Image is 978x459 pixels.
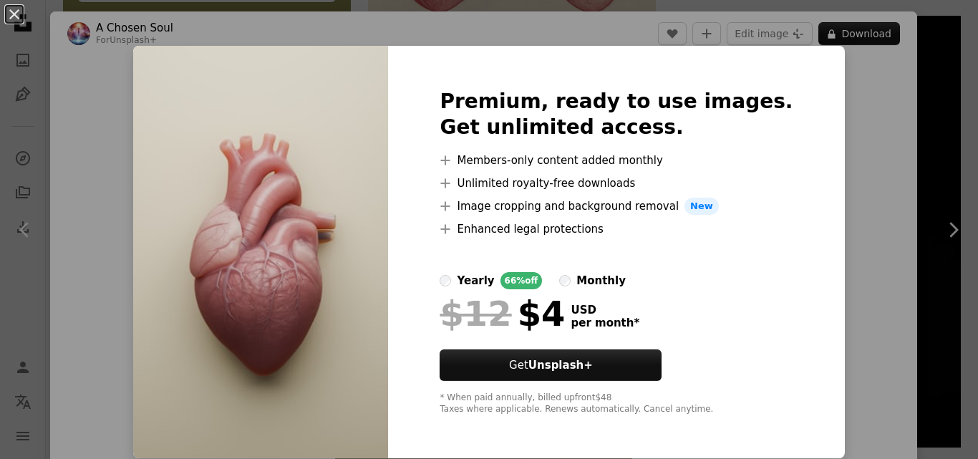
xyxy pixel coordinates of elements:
[440,198,793,215] li: Image cropping and background removal
[440,275,451,286] input: yearly66%off
[440,295,511,332] span: $12
[440,295,565,332] div: $4
[559,275,571,286] input: monthly
[500,272,543,289] div: 66% off
[440,89,793,140] h2: Premium, ready to use images. Get unlimited access.
[684,198,719,215] span: New
[440,221,793,238] li: Enhanced legal protections
[440,349,662,381] button: GetUnsplash+
[440,152,793,169] li: Members-only content added monthly
[133,46,388,458] img: premium_photo-1744264418017-04c8918ef2d0
[571,317,639,329] span: per month *
[440,392,793,415] div: * When paid annually, billed upfront $48 Taxes where applicable. Renews automatically. Cancel any...
[528,359,593,372] strong: Unsplash+
[440,175,793,192] li: Unlimited royalty-free downloads
[457,272,494,289] div: yearly
[576,272,626,289] div: monthly
[571,304,639,317] span: USD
